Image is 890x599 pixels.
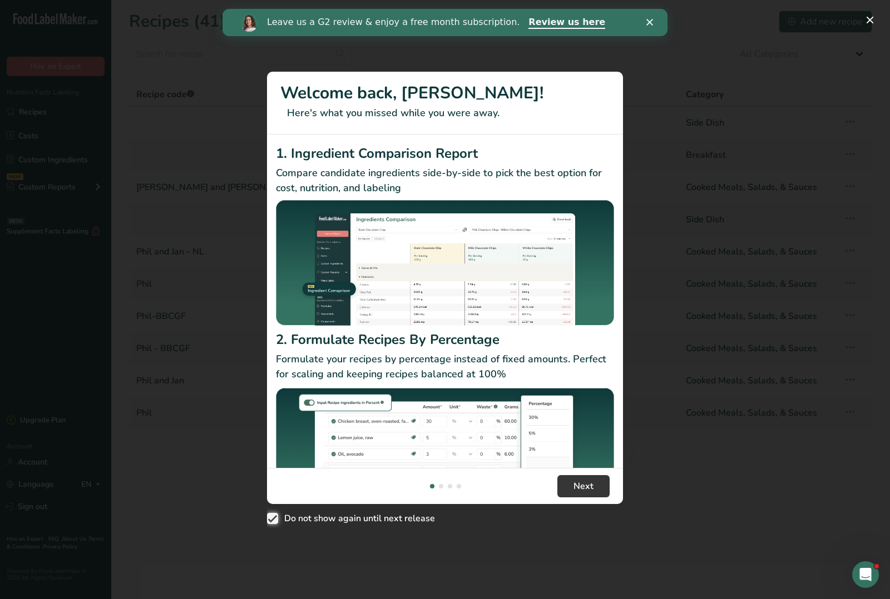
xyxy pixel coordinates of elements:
[276,143,614,163] h2: 1. Ingredient Comparison Report
[276,386,614,520] img: Formulate Recipes By Percentage
[276,200,614,326] img: Ingredient Comparison Report
[852,561,879,588] iframe: Intercom live chat
[276,352,614,382] p: Formulate your recipes by percentage instead of fixed amounts. Perfect for scaling and keeping re...
[276,330,614,350] h2: 2. Formulate Recipes By Percentage
[278,513,435,524] span: Do not show again until next release
[557,475,610,497] button: Next
[424,10,435,17] div: Close
[280,106,610,121] p: Here's what you missed while you were away.
[573,480,594,493] span: Next
[280,81,610,106] h1: Welcome back, [PERSON_NAME]!
[222,9,667,36] iframe: Intercom live chat banner
[276,166,614,196] p: Compare candidate ingredients side-by-side to pick the best option for cost, nutrition, and labeling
